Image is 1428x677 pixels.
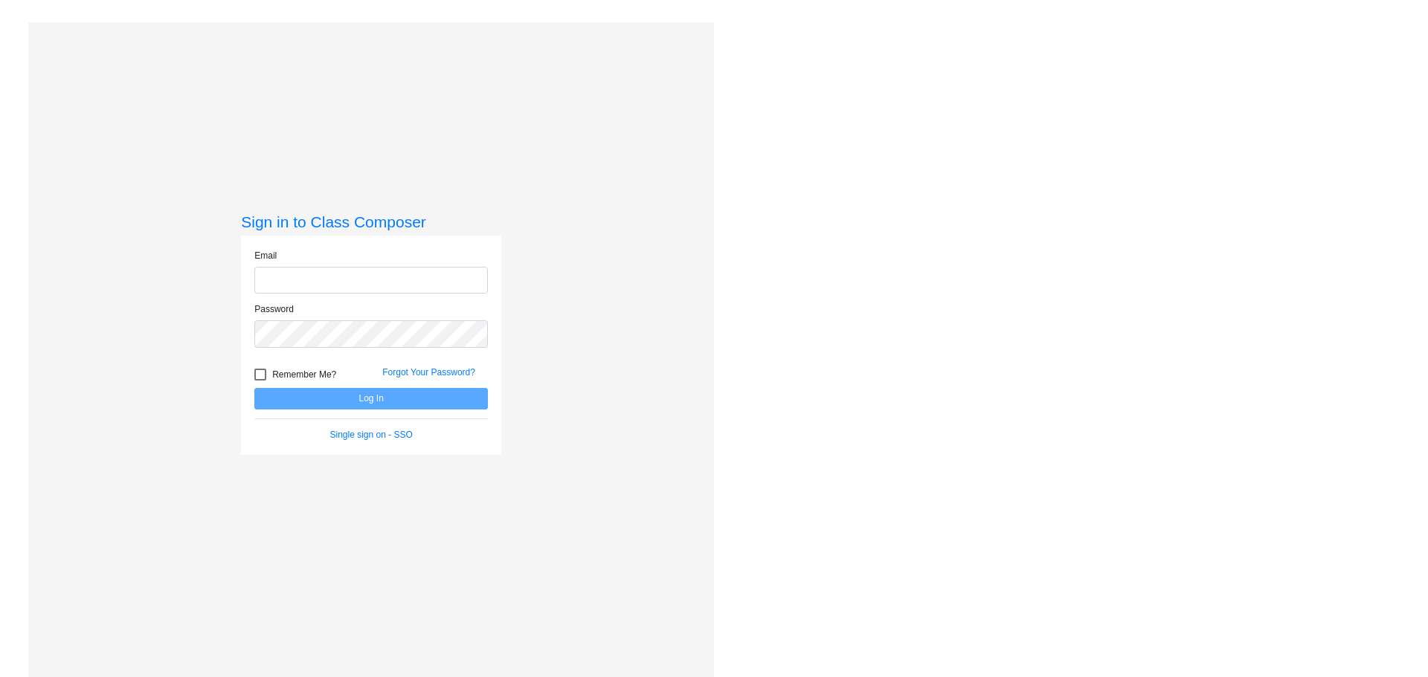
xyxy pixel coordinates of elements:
button: Log In [254,388,488,409]
h3: Sign in to Class Composer [241,213,501,231]
label: Password [254,302,294,316]
a: Single sign on - SSO [330,430,413,440]
a: Forgot Your Password? [382,367,475,378]
span: Remember Me? [272,366,336,383]
label: Email [254,249,277,262]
